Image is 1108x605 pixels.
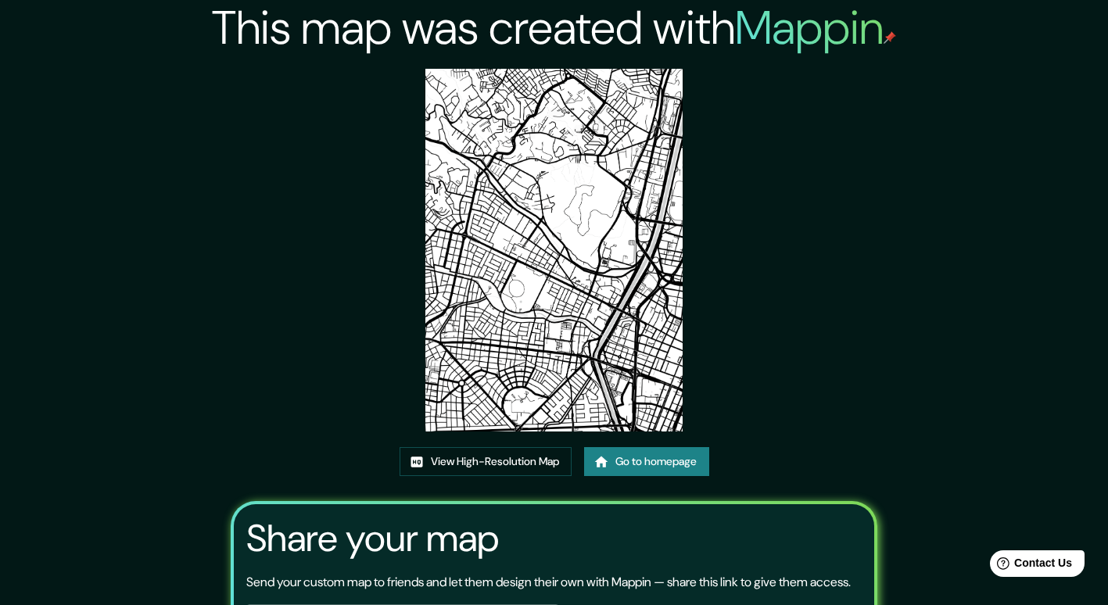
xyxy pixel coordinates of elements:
[400,447,572,476] a: View High-Resolution Map
[425,69,682,431] img: created-map
[969,544,1091,588] iframe: Help widget launcher
[584,447,709,476] a: Go to homepage
[884,31,896,44] img: mappin-pin
[246,573,851,592] p: Send your custom map to friends and let them design their own with Mappin — share this link to gi...
[246,517,499,560] h3: Share your map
